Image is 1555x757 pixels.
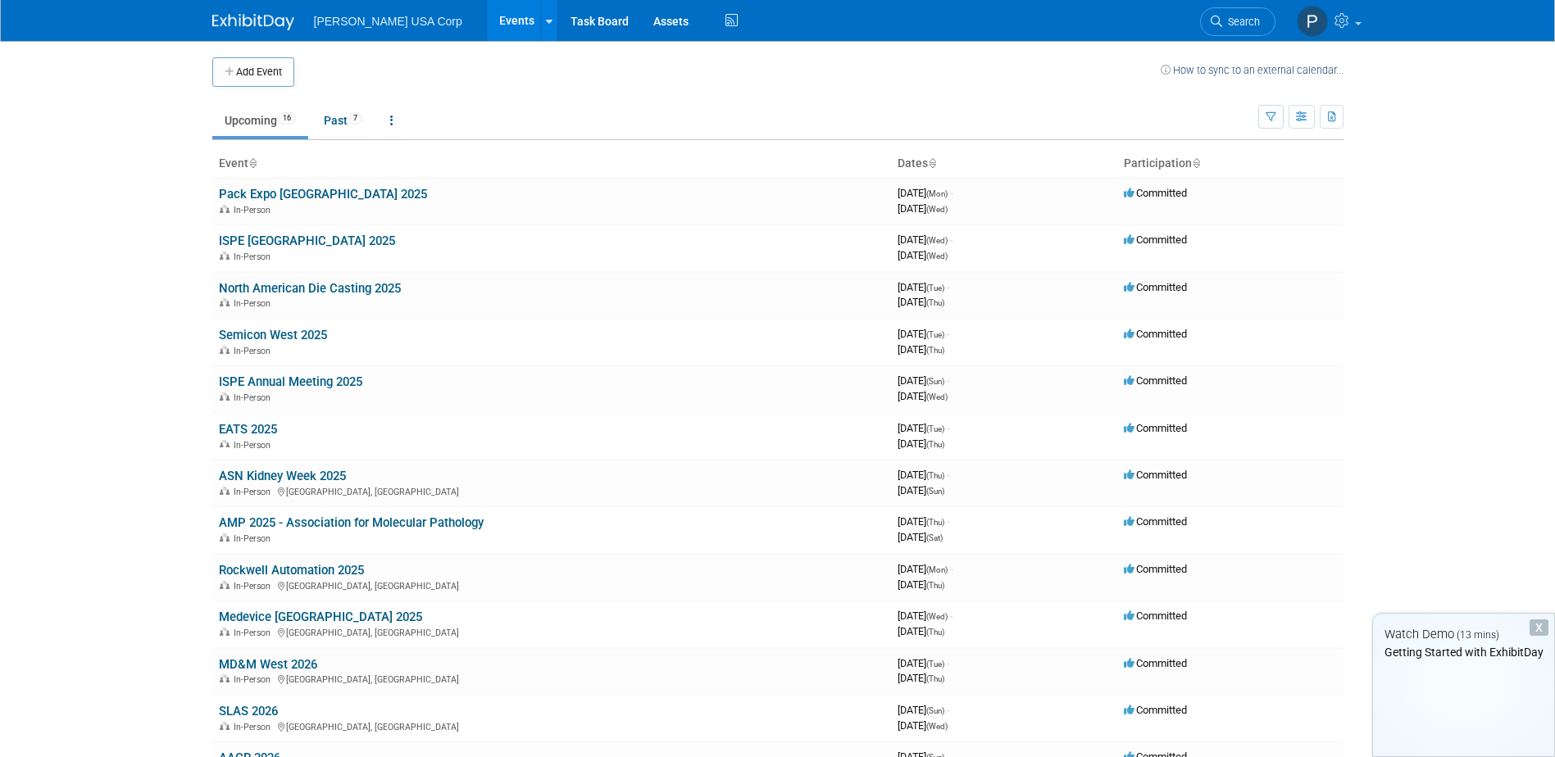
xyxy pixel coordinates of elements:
div: [GEOGRAPHIC_DATA], [GEOGRAPHIC_DATA] [219,484,884,497]
span: (Thu) [926,518,944,527]
span: [DATE] [898,422,949,434]
span: [DATE] [898,187,953,199]
span: In-Person [234,674,275,685]
span: 7 [348,112,362,125]
div: Dismiss [1530,619,1548,636]
img: ExhibitDay [212,14,294,30]
th: Participation [1117,150,1344,178]
span: [DATE] [898,249,948,261]
span: In-Person [234,252,275,262]
span: Committed [1124,657,1187,669]
span: Committed [1124,233,1187,246]
span: Committed [1124,328,1187,340]
div: Watch Demo [1373,626,1554,643]
div: [GEOGRAPHIC_DATA], [GEOGRAPHIC_DATA] [219,672,884,685]
a: AMP 2025 - Association for Molecular Pathology [219,515,484,530]
span: In-Person [234,440,275,451]
img: In-Person Event [220,581,230,589]
span: [DATE] [898,719,948,732]
a: Search [1200,7,1275,36]
span: (Sun) [926,487,944,496]
span: [DATE] [898,657,949,669]
a: North American Die Casting 2025 [219,281,401,296]
span: In-Person [234,628,275,638]
span: (Mon) [926,189,948,198]
span: - [947,328,949,340]
span: (Sat) [926,533,943,542]
span: (Wed) [926,392,948,401]
span: (Tue) [926,330,944,339]
a: Sort by Event Name [248,156,257,170]
span: (Wed) [926,252,948,261]
span: [DATE] [898,281,949,293]
span: [DATE] [898,515,949,528]
a: Past7 [311,105,375,136]
span: [DATE] [898,374,949,387]
span: (Thu) [926,440,944,449]
span: In-Person [234,533,275,544]
a: ASN Kidney Week 2025 [219,469,346,483]
span: - [947,374,949,387]
span: Committed [1124,610,1187,622]
img: In-Person Event [220,487,230,495]
img: In-Person Event [220,628,230,636]
span: - [950,187,953,199]
span: - [950,563,953,575]
span: - [947,515,949,528]
img: In-Person Event [220,722,230,730]
span: (Thu) [926,674,944,683]
span: [DATE] [898,625,944,637]
span: - [947,469,949,481]
span: In-Person [234,205,275,215]
span: In-Person [234,487,275,497]
span: [DATE] [898,233,953,246]
span: [DATE] [898,328,949,340]
img: In-Person Event [220,205,230,213]
a: Upcoming16 [212,105,308,136]
span: Committed [1124,422,1187,434]
span: [DATE] [898,343,944,356]
span: [DATE] [898,202,948,215]
span: (13 mins) [1457,629,1499,641]
span: (Sun) [926,706,944,715]
img: In-Person Event [220,674,230,682]
span: Committed [1124,515,1187,528]
span: Committed [1124,281,1187,293]
span: (Thu) [926,581,944,590]
span: (Wed) [926,205,948,214]
span: - [947,422,949,434]
span: In-Person [234,722,275,732]
span: (Wed) [926,236,948,245]
span: [DATE] [898,437,944,450]
a: Pack Expo [GEOGRAPHIC_DATA] 2025 [219,187,427,202]
a: How to sync to an external calendar... [1161,64,1344,76]
a: SLAS 2026 [219,704,278,718]
span: In-Person [234,392,275,403]
img: Peyton Myers [1297,6,1328,37]
span: [DATE] [898,484,944,496]
span: (Sun) [926,377,944,386]
span: [DATE] [898,672,944,684]
th: Dates [891,150,1117,178]
a: Medevice [GEOGRAPHIC_DATA] 2025 [219,610,422,624]
span: - [950,233,953,246]
a: EATS 2025 [219,422,277,437]
th: Event [212,150,891,178]
span: (Wed) [926,612,948,621]
span: - [947,657,949,669]
span: [DATE] [898,531,943,543]
span: - [950,610,953,622]
span: Committed [1124,187,1187,199]
a: ISPE Annual Meeting 2025 [219,374,362,389]
img: In-Person Event [220,533,230,542]
a: ISPE [GEOGRAPHIC_DATA] 2025 [219,233,395,248]
span: (Mon) [926,565,948,574]
span: (Thu) [926,628,944,637]
img: In-Person Event [220,252,230,260]
img: In-Person Event [220,298,230,306]
img: In-Person Event [220,392,230,401]
span: (Thu) [926,346,944,355]
span: In-Person [234,581,275,592]
button: Add Event [212,57,294,87]
span: (Tue) [926,424,944,433]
